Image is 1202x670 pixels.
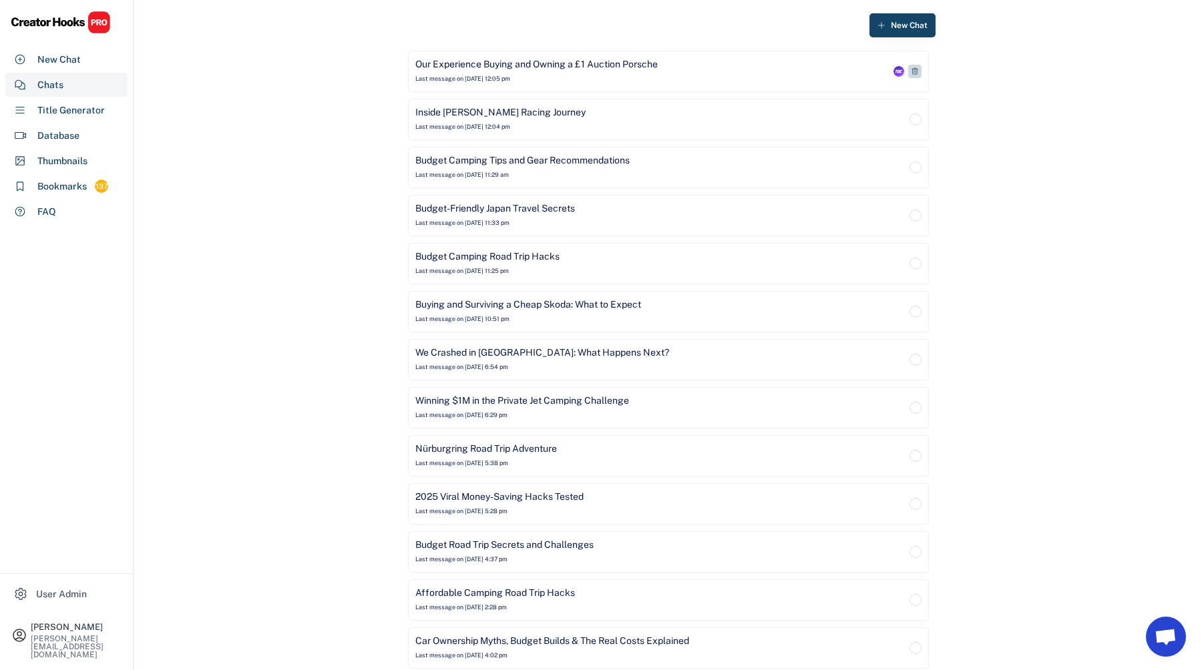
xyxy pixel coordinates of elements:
img: channels4_profile.jpg [910,498,921,509]
div: FAQ [37,205,56,219]
div: [PERSON_NAME][EMAIL_ADDRESS][DOMAIN_NAME] [31,635,122,659]
div: Car Ownership Myths, Budget Builds & The Real Costs Explained [415,635,689,648]
div: 137 [95,181,108,192]
div: Last message on [DATE] 10:51 pm [415,315,510,324]
div: Our Experience Buying and Owning a £1 Auction Porsche [415,58,658,71]
div: Last message on [DATE] 6:54 pm [415,363,508,372]
div: Last message on [DATE] 12:05 pm [415,75,510,83]
a: Open chat [1146,617,1186,657]
div: Last message on [DATE] 11:29 am [415,171,509,180]
div: Winning $1M in the Private Jet Camping Challenge [415,394,629,408]
div: Last message on [DATE] 12:04 pm [415,123,510,131]
img: CHPRO%20Logo.svg [11,11,111,34]
div: Chats [37,78,63,92]
div: 2025 Viral Money-Saving Hacks Tested [415,490,584,504]
div: Affordable Camping Road Trip Hacks [415,587,575,600]
img: channels4_profile.jpg [910,595,921,605]
div: Title Generator [37,103,105,117]
div: Thumbnails [37,154,87,168]
div: Last message on [DATE] 11:33 pm [415,219,510,228]
div: Buying and Surviving a Cheap Skoda: What to Expect [415,298,641,312]
div: Database [37,129,79,143]
div: Last message on [DATE] 2:28 pm [415,603,507,612]
img: channels4_profile.jpg [910,643,921,653]
img: channels4_profile.jpg [910,162,921,173]
div: Budget Camping Tips and Gear Recommendations [415,154,630,167]
div: User Admin [36,587,87,601]
div: Last message on [DATE] 4:02 pm [415,651,508,660]
div: [PERSON_NAME] [31,623,122,631]
div: Budget Camping Road Trip Hacks [415,250,560,264]
button: New Chat [869,13,936,37]
img: channels4_profile.jpg [893,66,904,77]
div: Last message on [DATE] 6:29 pm [415,411,508,420]
img: channels4_profile.jpg [910,450,921,461]
span: New Chat [891,21,928,29]
img: channels4_profile.jpg [910,210,921,221]
div: Nürburgring Road Trip Adventure [415,442,557,456]
div: Budget Road Trip Secrets and Challenges [415,539,594,552]
img: channels4_profile.jpg [910,402,921,413]
div: Last message on [DATE] 11:25 pm [415,267,509,276]
div: Inside [PERSON_NAME] Racing Journey [415,106,586,119]
div: Last message on [DATE] 4:37 pm [415,555,508,564]
img: channels4_profile.jpg [910,306,921,317]
div: We Crashed in [GEOGRAPHIC_DATA]: What Happens Next? [415,346,669,360]
div: New Chat [37,53,81,67]
img: channels4_profile.jpg [910,354,921,365]
img: channels4_profile.jpg [910,547,921,557]
img: channels4_profile.jpg [910,258,921,269]
div: Last message on [DATE] 5:38 pm [415,459,508,468]
div: Last message on [DATE] 5:28 pm [415,507,508,516]
div: Bookmarks [37,180,87,194]
img: channels4_profile.jpg [910,114,921,125]
div: Budget-Friendly Japan Travel Secrets [415,202,575,216]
